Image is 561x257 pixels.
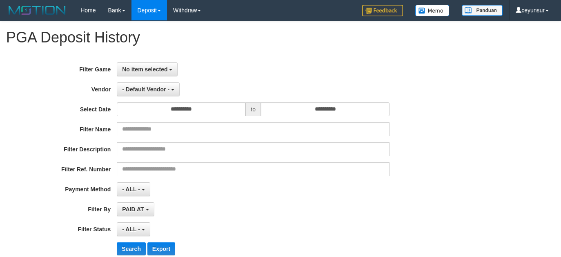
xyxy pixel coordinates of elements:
[6,29,555,46] h1: PGA Deposit History
[117,202,154,216] button: PAID AT
[122,186,140,193] span: - ALL -
[122,66,167,73] span: No item selected
[462,5,503,16] img: panduan.png
[117,82,180,96] button: - Default Vendor -
[6,4,68,16] img: MOTION_logo.png
[245,102,261,116] span: to
[122,86,169,93] span: - Default Vendor -
[117,222,150,236] button: - ALL -
[117,62,178,76] button: No item selected
[122,206,144,213] span: PAID AT
[362,5,403,16] img: Feedback.jpg
[415,5,450,16] img: Button%20Memo.svg
[117,182,150,196] button: - ALL -
[122,226,140,233] span: - ALL -
[147,242,175,255] button: Export
[117,242,146,255] button: Search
